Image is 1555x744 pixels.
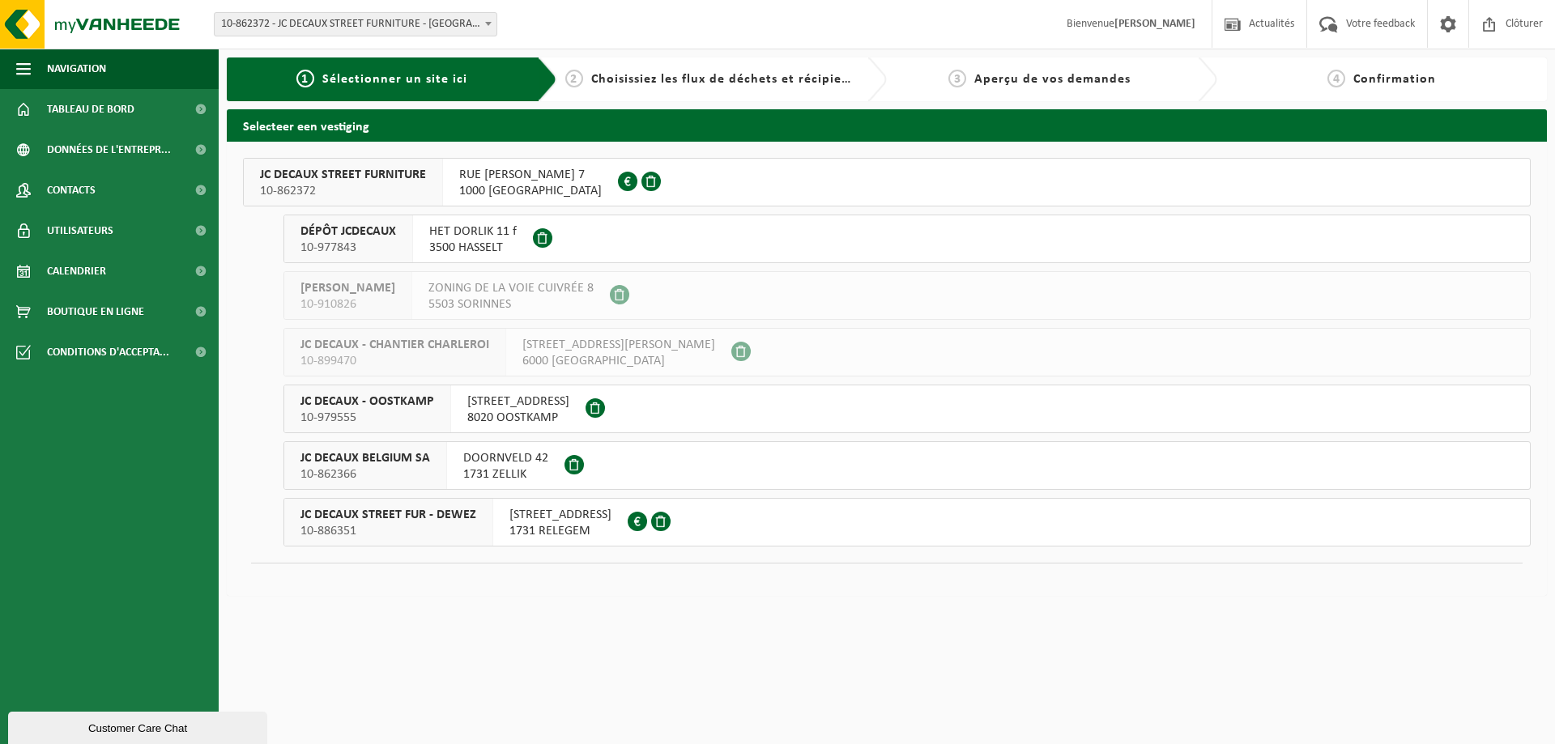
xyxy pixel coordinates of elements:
span: 10-862372 [260,183,426,199]
span: Données de l'entrepr... [47,130,171,170]
span: 10-862372 - JC DECAUX STREET FURNITURE - BRUXELLES [215,13,496,36]
span: 10-977843 [300,240,396,256]
span: 5503 SORINNES [428,296,594,312]
span: 8020 OOSTKAMP [467,410,569,426]
span: 10-910826 [300,296,395,312]
span: JC DECAUX STREET FUR - DEWEZ [300,507,476,523]
span: RUE [PERSON_NAME] 7 [459,167,602,183]
span: 1 [296,70,314,87]
button: JC DECAUX STREET FURNITURE 10-862372 RUE [PERSON_NAME] 71000 [GEOGRAPHIC_DATA] [243,158,1531,206]
span: Aperçu de vos demandes [974,73,1131,86]
button: JC DECAUX - OOSTKAMP 10-979555 [STREET_ADDRESS]8020 OOSTKAMP [283,385,1531,433]
span: HET DORLIK 11 f [429,223,517,240]
span: Conditions d'accepta... [47,332,169,372]
span: DOORNVELD 42 [463,450,548,466]
span: Utilisateurs [47,210,113,251]
span: Navigation [47,49,106,89]
span: 6000 [GEOGRAPHIC_DATA] [522,353,715,369]
span: 3 [948,70,966,87]
span: JC DECAUX BELGIUM SA [300,450,430,466]
span: [STREET_ADDRESS][PERSON_NAME] [522,337,715,353]
span: 10-862372 - JC DECAUX STREET FURNITURE - BRUXELLES [214,12,497,36]
span: JC DECAUX STREET FURNITURE [260,167,426,183]
h2: Selecteer een vestiging [227,109,1547,141]
span: 10-862366 [300,466,430,483]
span: JC DECAUX - CHANTIER CHARLEROI [300,337,489,353]
span: ZONING DE LA VOIE CUIVRÉE 8 [428,280,594,296]
span: Tableau de bord [47,89,134,130]
span: 10-899470 [300,353,489,369]
span: Sélectionner un site ici [322,73,467,86]
span: 1000 [GEOGRAPHIC_DATA] [459,183,602,199]
span: Choisissiez les flux de déchets et récipients [591,73,861,86]
span: 10-886351 [300,523,476,539]
span: Boutique en ligne [47,291,144,332]
button: JC DECAUX STREET FUR - DEWEZ 10-886351 [STREET_ADDRESS]1731 RELEGEM [283,498,1531,546]
span: 4 [1327,70,1345,87]
span: 10-979555 [300,410,434,426]
span: DÉPÔT JCDECAUX [300,223,396,240]
span: [STREET_ADDRESS] [467,393,569,410]
span: JC DECAUX - OOSTKAMP [300,393,434,410]
span: 3500 HASSELT [429,240,517,256]
span: Confirmation [1353,73,1436,86]
span: 1731 RELEGEM [509,523,611,539]
span: Contacts [47,170,96,210]
button: JC DECAUX BELGIUM SA 10-862366 DOORNVELD 421731 ZELLIK [283,441,1531,490]
iframe: chat widget [8,708,271,744]
button: DÉPÔT JCDECAUX 10-977843 HET DORLIK 11 f3500 HASSELT [283,215,1531,263]
strong: [PERSON_NAME] [1114,18,1195,30]
span: [STREET_ADDRESS] [509,507,611,523]
span: 2 [565,70,583,87]
span: [PERSON_NAME] [300,280,395,296]
span: 1731 ZELLIK [463,466,548,483]
span: Calendrier [47,251,106,291]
